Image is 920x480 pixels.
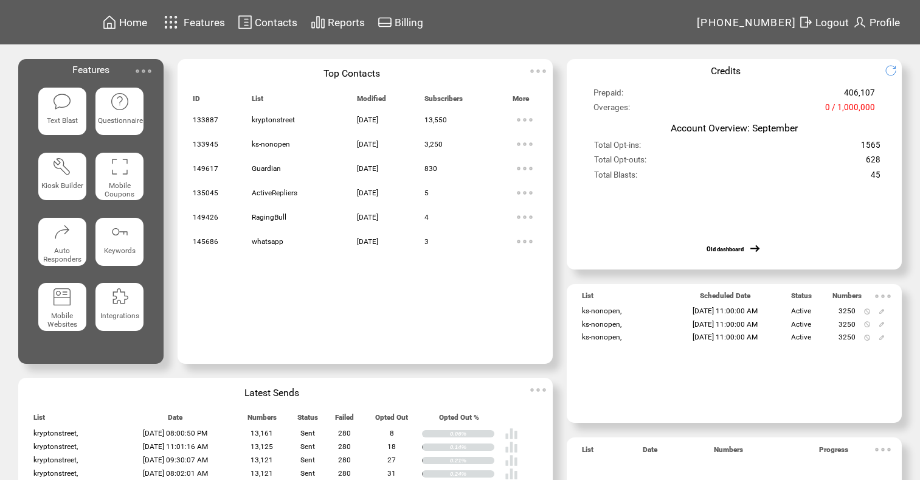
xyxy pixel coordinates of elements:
[110,157,130,176] img: coupons.svg
[526,59,550,83] img: ellypsis.svg
[513,156,537,181] img: ellypsis.svg
[791,307,811,315] span: Active
[513,229,537,254] img: ellypsis.svg
[95,88,144,143] a: Questionnaire
[582,320,621,329] span: ks-nonopen,
[119,16,147,29] span: Home
[815,16,849,29] span: Logout
[52,157,72,176] img: tool%201.svg
[853,15,867,30] img: profile.svg
[582,291,593,305] span: List
[594,141,641,155] span: Total Opt-ins:
[193,94,200,108] span: ID
[328,16,365,29] span: Reports
[338,469,351,478] span: 280
[714,445,743,459] span: Numbers
[357,94,386,108] span: Modified
[95,153,144,208] a: Mobile Coupons
[864,335,870,341] img: notallowed.svg
[513,205,537,229] img: ellypsis.svg
[851,13,902,32] a: Profile
[879,321,885,327] img: edit.svg
[41,181,83,190] span: Kiosk Builder
[161,12,182,32] img: features.svg
[168,413,182,427] span: Date
[102,15,117,30] img: home.svg
[791,320,811,329] span: Active
[184,16,225,29] span: Features
[143,469,208,478] span: [DATE] 08:02:01 AM
[338,442,351,451] span: 280
[697,16,797,29] span: [PHONE_NUMBER]
[251,456,273,464] span: 13,121
[798,15,813,30] img: exit.svg
[311,15,325,30] img: chart.svg
[357,237,378,246] span: [DATE]
[252,116,295,124] span: kryptonstreet
[671,122,798,134] span: Account Overview: September
[693,320,758,329] span: [DATE] 11:00:00 AM
[376,13,425,32] a: Billing
[238,15,252,30] img: contacts.svg
[526,378,550,402] img: ellypsis.svg
[297,413,318,427] span: Status
[110,92,130,111] img: questionnaire.svg
[52,92,72,111] img: text-blast.svg
[839,333,856,341] span: 3250
[33,456,78,464] span: kryptonstreet,
[52,287,72,307] img: mobile-websites.svg
[338,429,351,437] span: 280
[450,457,494,464] div: 0.21%
[693,307,758,315] span: [DATE] 11:00:00 AM
[832,291,862,305] span: Numbers
[844,88,875,103] span: 406,107
[439,413,479,427] span: Opted Out %
[424,94,463,108] span: Subscribers
[252,164,281,173] span: Guardian
[47,311,77,329] span: Mobile Websites
[594,170,637,185] span: Total Blasts:
[104,246,136,255] span: Keywords
[110,222,130,242] img: keywords.svg
[357,116,378,124] span: [DATE]
[424,164,437,173] span: 830
[323,68,380,79] span: Top Contacts
[100,13,149,32] a: Home
[252,94,263,108] span: List
[387,456,396,464] span: 27
[193,164,218,173] span: 149617
[72,64,109,75] span: Features
[38,153,86,208] a: Kiosk Builder
[47,116,78,125] span: Text Blast
[825,103,875,117] span: 0 / 1,000,000
[505,440,518,454] img: poll%20-%20white.svg
[700,291,750,305] span: Scheduled Date
[594,155,646,170] span: Total Opt-outs:
[193,116,218,124] span: 133887
[513,181,537,205] img: ellypsis.svg
[33,429,78,437] span: kryptonstreet,
[390,429,394,437] span: 8
[424,116,447,124] span: 13,550
[300,469,315,478] span: Sent
[505,454,518,467] img: poll%20-%20white.svg
[338,456,351,464] span: 280
[255,16,297,29] span: Contacts
[643,445,657,459] span: Date
[300,442,315,451] span: Sent
[424,189,429,197] span: 5
[582,307,621,315] span: ks-nonopen,
[335,413,354,427] span: Failed
[839,320,856,329] span: 3250
[864,308,870,315] img: notallowed.svg
[450,430,494,437] div: 0.06%
[395,16,423,29] span: Billing
[309,13,367,32] a: Reports
[251,442,273,451] span: 13,125
[424,237,429,246] span: 3
[236,13,299,32] a: Contacts
[52,222,72,242] img: auto-responders.svg
[693,333,758,341] span: [DATE] 11:00:00 AM
[513,108,537,132] img: ellypsis.svg
[797,13,851,32] a: Logout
